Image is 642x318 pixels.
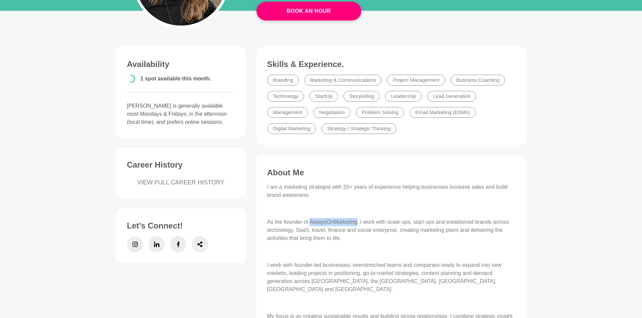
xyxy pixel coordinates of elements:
h3: About Me [267,168,515,178]
a: Facebook [170,236,186,252]
span: 1 spot available this month. [141,76,211,81]
button: Book An Hour [256,2,361,21]
h3: Skills & Experience. [267,59,515,69]
a: Share [192,236,208,252]
h3: Let's Connect! [127,221,235,231]
p: As the founder of AlwaysOnMarketing, I work with scale-ups, start-ups and established brands acro... [267,218,515,242]
h3: Career History [127,160,235,170]
a: VIEW FULL CAREER HISTORY [127,178,235,187]
p: [PERSON_NAME] is generally available most Mondays & Fridays, in the afternoon (local time), and p... [127,102,235,126]
a: Instagram [127,236,143,252]
h3: Availability [127,59,235,69]
a: LinkedIn [149,236,165,252]
p: I am a marketing strategist with 20+ years of experience helping businesses increase sales and bu... [267,183,515,199]
p: I work with founder-led businesses, overstretched teams and companies ready to expand into new ma... [267,261,515,293]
